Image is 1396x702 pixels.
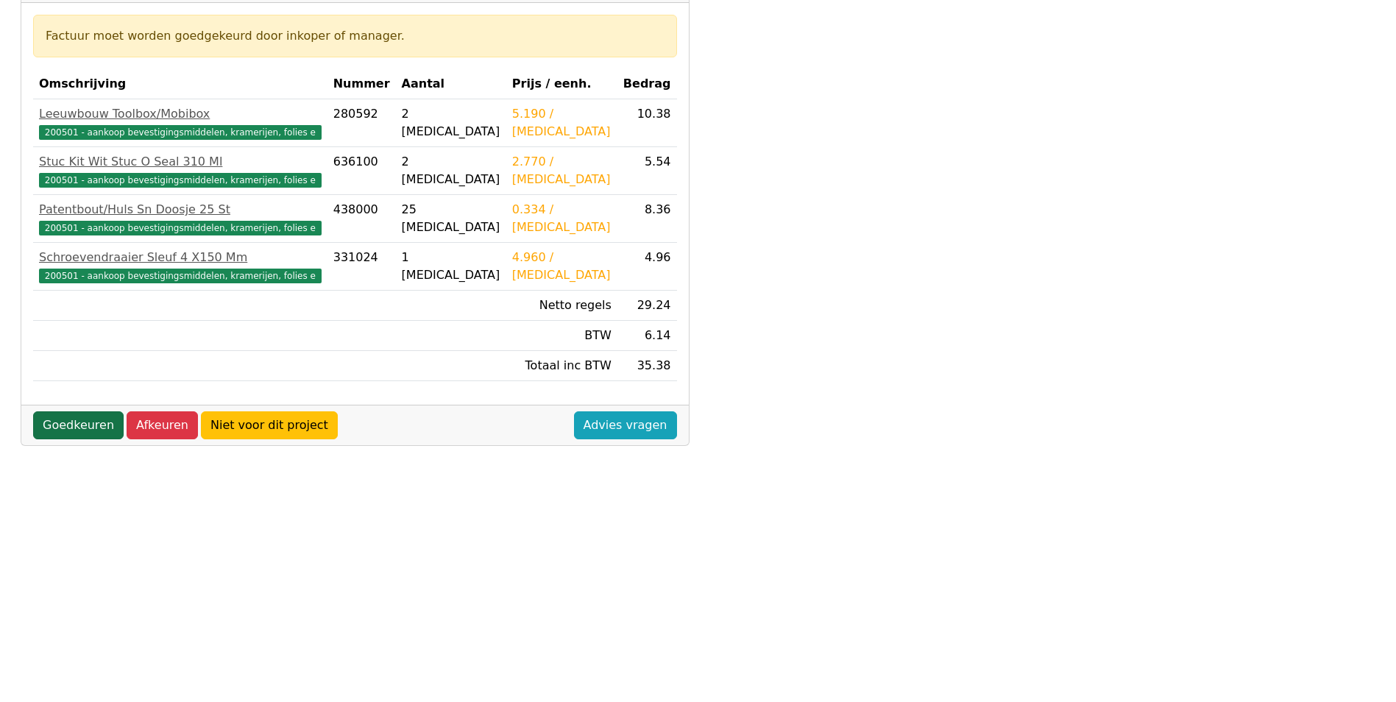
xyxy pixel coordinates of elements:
th: Aantal [396,69,506,99]
a: Advies vragen [574,411,677,439]
a: Afkeuren [127,411,198,439]
td: Netto regels [506,291,617,321]
td: BTW [506,321,617,351]
td: 438000 [327,195,396,243]
span: 200501 - aankoop bevestigingsmiddelen, kramerijen, folies e [39,269,322,283]
a: Goedkeuren [33,411,124,439]
div: 2.770 / [MEDICAL_DATA] [512,153,612,188]
div: 0.334 / [MEDICAL_DATA] [512,201,612,236]
div: Patentbout/Huls Sn Doosje 25 St [39,201,322,219]
a: Patentbout/Huls Sn Doosje 25 St200501 - aankoop bevestigingsmiddelen, kramerijen, folies e [39,201,322,236]
span: 200501 - aankoop bevestigingsmiddelen, kramerijen, folies e [39,221,322,235]
td: 636100 [327,147,396,195]
div: Schroevendraaier Sleuf 4 X150 Mm [39,249,322,266]
a: Leeuwbouw Toolbox/Mobibox200501 - aankoop bevestigingsmiddelen, kramerijen, folies e [39,105,322,141]
th: Nummer [327,69,396,99]
a: Niet voor dit project [201,411,338,439]
div: Factuur moet worden goedgekeurd door inkoper of manager. [46,27,665,45]
td: 331024 [327,243,396,291]
div: 2 [MEDICAL_DATA] [402,105,500,141]
div: 1 [MEDICAL_DATA] [402,249,500,284]
th: Prijs / eenh. [506,69,617,99]
td: 35.38 [617,351,677,381]
div: 4.960 / [MEDICAL_DATA] [512,249,612,284]
th: Bedrag [617,69,677,99]
a: Stuc Kit Wit Stuc O Seal 310 Ml200501 - aankoop bevestigingsmiddelen, kramerijen, folies e [39,153,322,188]
td: 5.54 [617,147,677,195]
td: 8.36 [617,195,677,243]
td: 10.38 [617,99,677,147]
th: Omschrijving [33,69,327,99]
td: 6.14 [617,321,677,351]
div: 2 [MEDICAL_DATA] [402,153,500,188]
a: Schroevendraaier Sleuf 4 X150 Mm200501 - aankoop bevestigingsmiddelen, kramerijen, folies e [39,249,322,284]
div: 25 [MEDICAL_DATA] [402,201,500,236]
span: 200501 - aankoop bevestigingsmiddelen, kramerijen, folies e [39,125,322,140]
td: Totaal inc BTW [506,351,617,381]
td: 4.96 [617,243,677,291]
span: 200501 - aankoop bevestigingsmiddelen, kramerijen, folies e [39,173,322,188]
td: 29.24 [617,291,677,321]
div: Stuc Kit Wit Stuc O Seal 310 Ml [39,153,322,171]
div: Leeuwbouw Toolbox/Mobibox [39,105,322,123]
td: 280592 [327,99,396,147]
div: 5.190 / [MEDICAL_DATA] [512,105,612,141]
